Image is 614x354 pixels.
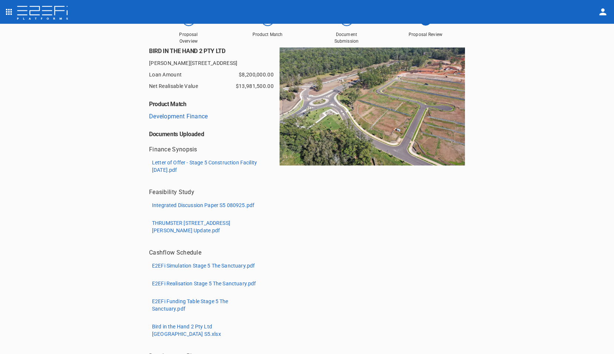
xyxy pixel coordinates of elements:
[149,71,262,79] span: Loan Amount
[249,32,286,38] span: Product Match
[152,280,256,287] p: E2EFi Realisation Stage 5 The Sanctuary.pdf
[149,47,280,55] h6: BIRD IN THE HAND 2 PTY LTD
[152,323,263,338] p: Bird in the Hand 2 Pty Ltd [GEOGRAPHIC_DATA] S5.xlsx
[152,159,263,174] p: Letter of Offer - Stage 5 Construction Facility [DATE].pdf
[149,295,266,315] button: E2EFi Funding Table Stage 5 The Sanctuary.pdf
[149,199,257,211] button: Integrated Discussion Paper S5 080925.pdf
[149,188,194,196] p: Feasibility Study
[170,32,207,44] span: Proposal Overview
[149,59,280,68] span: [PERSON_NAME][STREET_ADDRESS]
[149,82,262,91] span: Net Realisable Value
[149,157,266,176] button: Letter of Offer - Stage 5 Construction Facility [DATE].pdf
[149,278,259,289] button: E2EFi Realisation Stage 5 The Sanctuary.pdf
[149,125,280,138] h6: Documents Uploaded
[328,32,365,44] span: Document Submission
[149,145,197,154] p: Finance Synopsis
[407,32,444,38] span: Proposal Review
[236,82,274,91] span: $13,981,500.00
[152,262,255,269] p: E2EFi Simulation Stage 5 The Sanctuary.pdf
[152,219,263,234] p: THRUMSTER [STREET_ADDRESS][PERSON_NAME] Update.pdf
[280,47,465,166] img: W9RQpFFI+xxlHlJaY3Hm+oNG3ToaUi0H6d1rYNVjgWqxN2+4zJbOo7P4qGvvM4ujzPOb9YUpRHmq6gzHP+PyYk0awhOnMUAAA...
[149,321,266,340] button: Bird in the Hand 2 Pty Ltd [GEOGRAPHIC_DATA] S5.xlsx
[149,260,258,272] button: E2EFi Simulation Stage 5 The Sanctuary.pdf
[152,298,263,312] p: E2EFi Funding Table Stage 5 The Sanctuary.pdf
[149,113,208,120] a: Development Finance
[149,217,266,236] button: THRUMSTER [STREET_ADDRESS][PERSON_NAME] Update.pdf
[149,248,201,257] p: Cashflow Schedule
[149,95,280,108] h6: Product Match
[239,71,274,79] span: $8,200,000.00
[152,201,254,209] p: Integrated Discussion Paper S5 080925.pdf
